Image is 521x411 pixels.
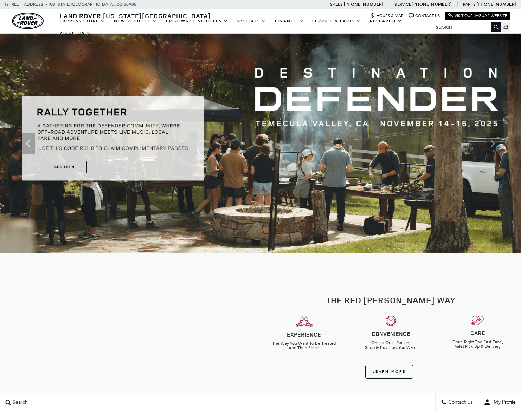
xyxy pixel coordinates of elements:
[463,2,476,7] span: Parts
[110,15,162,27] a: New Vehicles
[412,1,451,7] a: [PHONE_NUMBER]
[5,2,136,7] a: [STREET_ADDRESS] • [US_STATE][GEOGRAPHIC_DATA], CO 80905
[162,15,232,27] a: Pre-Owned Vehicles
[56,27,95,40] a: About Us
[439,340,516,349] h6: Done Right The First Time, Valet Pick-Up & Delivery
[478,393,521,411] button: user-profile-menu
[56,12,215,20] a: Land Rover [US_STATE][GEOGRAPHIC_DATA]
[60,12,211,20] span: Land Rover [US_STATE][GEOGRAPHIC_DATA]
[266,296,516,305] h2: The Red [PERSON_NAME] Way
[232,15,271,27] a: Specials
[271,15,308,27] a: Finance
[40,289,220,389] iframe: YouTube video player
[477,1,516,7] a: [PHONE_NUMBER]
[470,329,485,337] strong: CARE
[12,13,44,29] img: Land Rover
[330,2,343,7] span: Sales
[353,340,429,350] h6: Online Or In-Person, Shop & Buy How You Want
[366,15,406,27] a: Research
[394,2,411,7] span: Service
[12,13,44,29] a: land-rover
[266,341,342,350] h6: The Way You Want To Be Treated And Then Some
[56,15,431,40] nav: Main Navigation
[372,330,410,338] strong: CONVENIENCE
[409,13,440,19] a: Contact Us
[11,399,28,405] span: Search
[308,15,366,27] a: Service & Parts
[344,1,383,7] a: [PHONE_NUMBER]
[287,331,321,338] strong: EXPERIENCE
[365,365,413,379] a: Learn More
[370,13,404,19] a: Hours & Map
[56,15,110,27] a: EXPRESS STORE
[431,23,501,32] input: Search
[448,13,507,19] a: Visit Our Jaguar Website
[491,399,516,405] span: My Profile
[446,399,473,405] span: Contact Us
